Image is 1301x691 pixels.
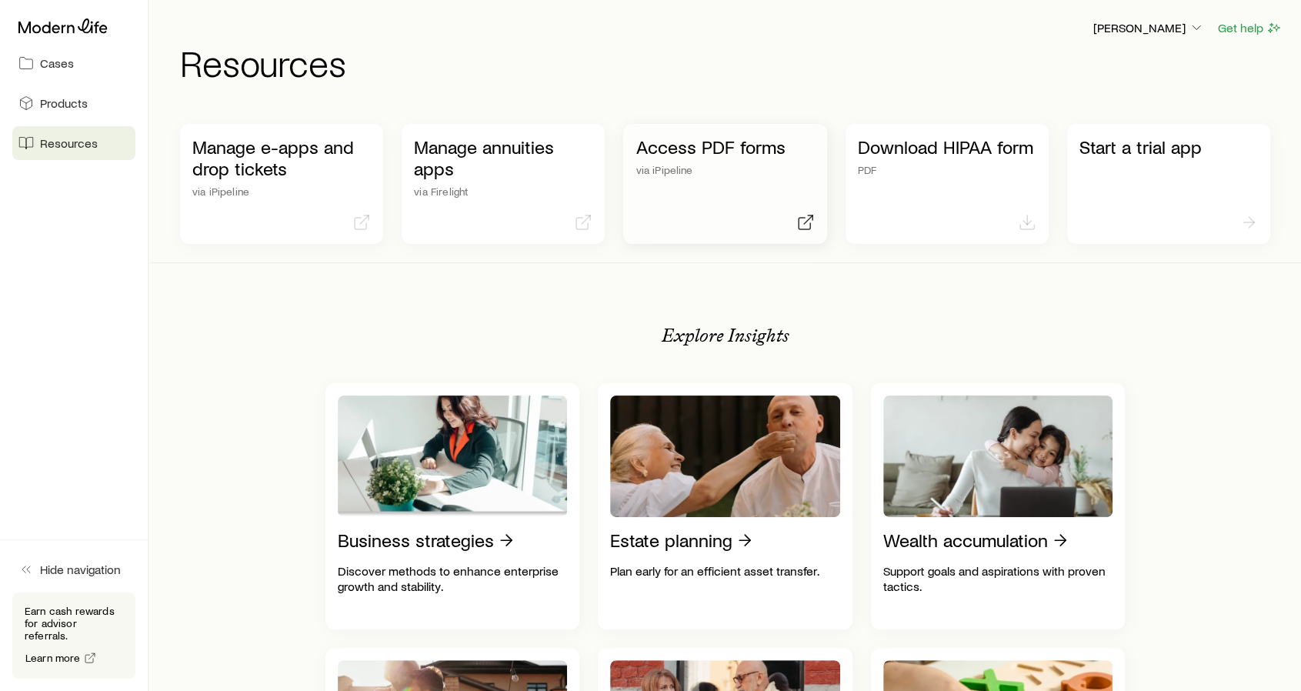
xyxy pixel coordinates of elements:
span: Hide navigation [40,562,121,577]
p: PDF [858,164,1036,176]
p: Support goals and aspirations with proven tactics. [883,563,1113,594]
p: Wealth accumulation [883,529,1048,551]
h1: Resources [180,44,1283,81]
button: Get help [1217,19,1283,37]
p: Estate planning [610,529,732,551]
p: Manage e-apps and drop tickets [192,136,371,179]
img: Wealth accumulation [883,396,1113,517]
img: Estate planning [610,396,840,517]
span: Cases [40,55,74,71]
p: Start a trial app [1079,136,1258,158]
a: Wealth accumulationSupport goals and aspirations with proven tactics. [871,383,1126,629]
a: Products [12,86,135,120]
p: Business strategies [338,529,494,551]
a: Cases [12,46,135,80]
p: via Firelight [414,185,592,198]
img: Business strategies [338,396,568,517]
p: Explore Insights [662,325,789,346]
p: via iPipeline [192,185,371,198]
p: via iPipeline [635,164,814,176]
p: Plan early for an efficient asset transfer. [610,563,840,579]
button: [PERSON_NAME] [1093,19,1205,38]
p: Download HIPAA form [858,136,1036,158]
a: Download HIPAA formPDF [846,124,1049,244]
div: Earn cash rewards for advisor referrals.Learn more [12,593,135,679]
a: Estate planningPlan early for an efficient asset transfer. [598,383,852,629]
p: Discover methods to enhance enterprise growth and stability. [338,563,568,594]
p: Manage annuities apps [414,136,592,179]
p: Access PDF forms [635,136,814,158]
a: Business strategiesDiscover methods to enhance enterprise growth and stability. [325,383,580,629]
span: Resources [40,135,98,151]
p: [PERSON_NAME] [1093,20,1204,35]
span: Learn more [25,653,81,663]
span: Products [40,95,88,111]
button: Hide navigation [12,552,135,586]
a: Resources [12,126,135,160]
p: Earn cash rewards for advisor referrals. [25,605,123,642]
